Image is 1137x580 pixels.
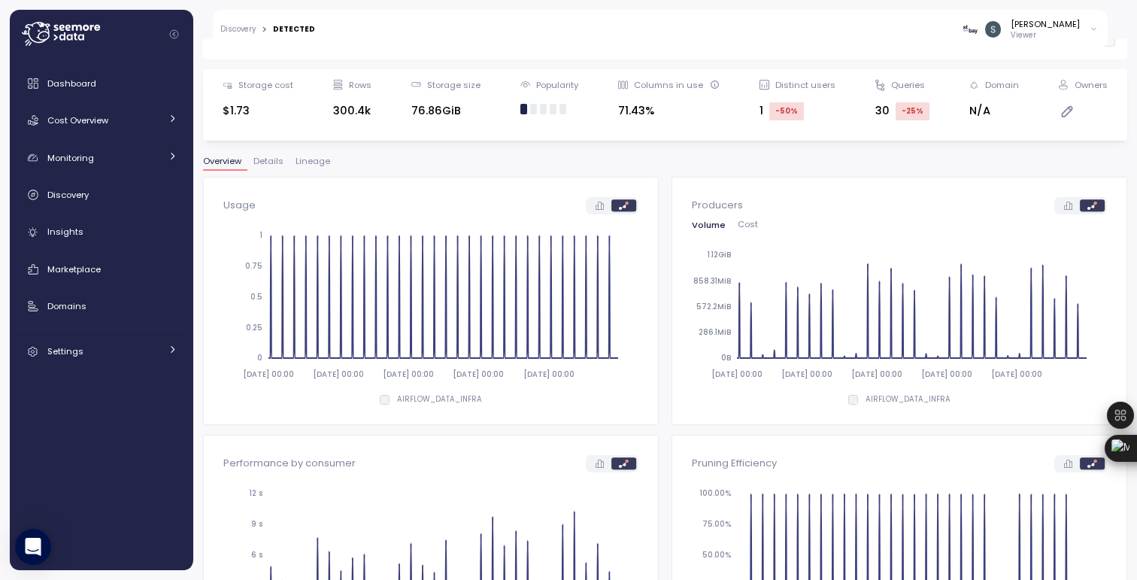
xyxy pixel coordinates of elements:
div: Popularity [536,79,578,91]
tspan: 0B [721,354,731,363]
a: Dashboard [16,68,187,99]
div: Open Intercom Messenger [15,529,51,565]
div: > [262,25,267,35]
tspan: 9 s [251,519,262,529]
tspan: 0 [257,353,262,363]
span: Dashboard [47,77,96,90]
tspan: 572.2MiB [696,302,731,311]
tspan: [DATE] 00:00 [243,369,294,379]
tspan: [DATE] 00:00 [453,369,504,379]
tspan: 0.5 [250,292,262,302]
span: Details [253,157,283,165]
p: Producers [692,198,743,213]
span: Discovery [47,189,89,201]
span: Cost Overview [47,114,108,126]
img: 676124322ce2d31a078e3b71.PNG [963,21,978,37]
tspan: 100.00% [699,488,731,498]
a: Discovery [220,26,256,33]
span: Domains [47,300,86,312]
a: Discovery [16,180,187,210]
p: Performance by consumer [223,456,356,471]
img: ACg8ocKMsVOD1W2Gy6bIesyuY-LWTCz5bilwhDLZ0RBm4cbOtNfIGw=s96-c [985,21,1001,37]
p: Pruning Efficiency [692,456,777,471]
div: 76.86GiB [411,102,481,120]
a: Domains [16,291,187,321]
div: Columns in use [634,79,719,91]
span: Marketplace [47,263,101,275]
p: AIRFLOW_DATA_INFRA [397,394,482,405]
tspan: 0.75 [245,261,262,271]
tspan: [DATE] 00:00 [851,369,902,379]
div: -50 % [769,102,804,120]
p: Usage [223,198,256,213]
span: Cost [738,220,758,229]
div: Rows [349,79,371,91]
tspan: 75.00% [702,519,731,529]
tspan: [DATE] 00:00 [921,369,972,379]
tspan: 1 [259,230,262,240]
div: Owners [1075,79,1108,91]
tspan: [DATE] 00:00 [383,369,434,379]
tspan: 858.31MiB [693,276,731,286]
tspan: 12 s [249,488,262,498]
span: Overview [203,157,241,165]
div: [PERSON_NAME] [1011,18,1080,30]
a: Insights [16,217,187,247]
a: Monitoring [16,143,187,173]
tspan: [DATE] 00:00 [523,369,574,379]
div: 300.4k [333,102,371,120]
div: Domain [985,79,1019,91]
div: 30 [875,102,929,120]
tspan: 6 s [251,550,262,560]
span: Settings [47,345,83,357]
div: DETECTED [273,26,315,33]
p: AIRFLOW_DATA_INFRA [866,394,951,405]
span: Volume [692,221,726,229]
tspan: [DATE] 00:00 [781,369,832,379]
tspan: 286.1MiB [699,327,731,337]
div: -25 % [896,102,929,120]
span: Monitoring [47,152,94,164]
div: 71.43% [618,102,719,120]
a: Marketplace [16,254,187,284]
div: Storage size [427,79,481,91]
tspan: [DATE] 00:00 [313,369,364,379]
tspan: 50.00% [702,550,731,560]
p: Viewer [1011,30,1080,41]
span: Insights [47,226,83,238]
div: 1 [760,102,835,120]
div: Distinct users [775,79,835,91]
tspan: 1.12GiB [707,251,731,260]
tspan: [DATE] 00:00 [991,369,1042,379]
tspan: 0.25 [246,323,262,333]
span: Lineage [296,157,330,165]
button: Collapse navigation [165,29,183,40]
div: N/A [969,102,1019,120]
tspan: [DATE] 00:00 [711,369,763,379]
a: Settings [16,336,187,366]
div: Storage cost [238,79,293,91]
a: Cost Overview [16,105,187,135]
div: $1.73 [223,102,293,120]
div: Queries [891,79,925,91]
